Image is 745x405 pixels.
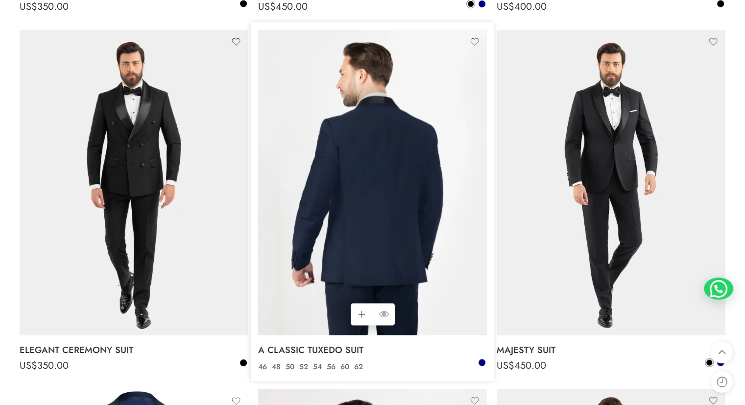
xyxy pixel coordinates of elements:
span: US$ [20,358,37,373]
a: 56 [324,361,338,373]
a: 48 [269,361,283,373]
a: Black [239,358,248,367]
span: US$ [497,358,514,373]
a: Select options for “A CLASSIC TUXEDO SUIT” [351,304,373,326]
a: A CLASSIC TUXEDO SUIT [258,340,487,360]
a: 50 [283,361,297,373]
a: ELEGANT CEREMONY SUIT [20,340,248,360]
a: MAJESTY SUIT [497,340,725,360]
a: Black [705,358,714,367]
a: 62 [352,361,365,373]
bdi: 350.00 [20,358,69,373]
a: Navy [478,358,486,367]
bdi: 400.00 [258,358,308,373]
a: 60 [338,361,352,373]
a: 46 [256,361,269,373]
a: 54 [311,361,324,373]
span: US$ [258,358,276,373]
bdi: 450.00 [497,358,546,373]
a: 52 [297,361,311,373]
